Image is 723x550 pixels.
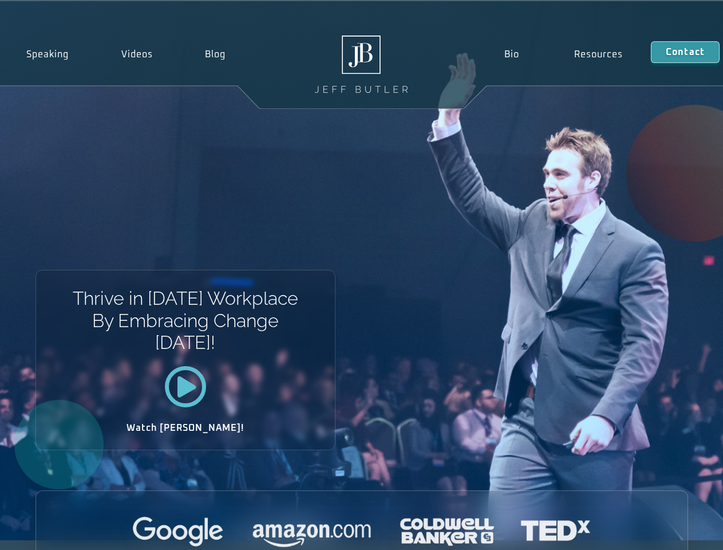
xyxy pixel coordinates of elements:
a: Bio [476,41,547,68]
a: Resources [547,41,651,68]
a: Videos [95,41,179,68]
nav: Menu [476,41,650,68]
h1: Thrive in [DATE] Workplace By Embracing Change [DATE]! [72,288,299,353]
span: Contact [666,48,705,57]
a: Contact [651,41,720,63]
a: Blog [179,41,252,68]
h2: Watch [PERSON_NAME]! [76,423,295,433]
